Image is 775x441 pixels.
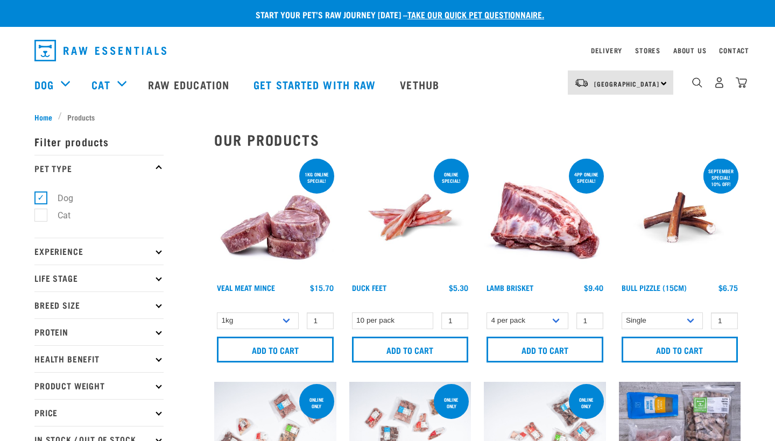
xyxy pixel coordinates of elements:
[34,399,164,426] p: Price
[34,40,166,61] img: Raw Essentials Logo
[569,166,604,189] div: 4pp online special!
[487,286,533,289] a: Lamb Brisket
[349,157,471,279] img: Raw Essentials Duck Feet Raw Meaty Bones For Dogs
[34,76,54,93] a: Dog
[34,128,164,155] p: Filter products
[584,283,603,292] div: $9.40
[487,337,603,362] input: Add to cart
[711,312,738,329] input: 1
[34,318,164,345] p: Protein
[34,111,58,123] a: Home
[576,312,603,329] input: 1
[34,111,52,123] span: Home
[574,78,589,88] img: van-moving.png
[40,209,75,222] label: Cat
[34,238,164,265] p: Experience
[718,283,738,292] div: $6.75
[591,48,622,52] a: Delivery
[622,286,687,289] a: Bull Pizzle (15cm)
[484,157,606,279] img: 1240 Lamb Brisket Pieces 01
[434,392,469,414] div: Online Only
[434,166,469,189] div: ONLINE SPECIAL!
[352,286,386,289] a: Duck Feet
[441,312,468,329] input: 1
[34,111,741,123] nav: breadcrumbs
[569,392,604,414] div: Online Only
[352,337,469,362] input: Add to cart
[692,77,702,88] img: home-icon-1@2x.png
[26,35,749,66] nav: dropdown navigation
[407,12,544,17] a: take our quick pet questionnaire.
[635,48,660,52] a: Stores
[137,63,243,106] a: Raw Education
[299,392,334,414] div: Online Only
[307,312,334,329] input: 1
[736,77,747,88] img: home-icon@2x.png
[299,166,334,189] div: 1kg online special!
[673,48,706,52] a: About Us
[217,337,334,362] input: Add to cart
[389,63,453,106] a: Vethub
[619,157,741,279] img: Bull Pizzle
[622,337,738,362] input: Add to cart
[703,163,738,192] div: September special! 10% off!
[34,345,164,372] p: Health Benefit
[34,372,164,399] p: Product Weight
[214,157,336,279] img: 1160 Veal Meat Mince Medallions 01
[449,283,468,292] div: $5.30
[310,283,334,292] div: $15.70
[719,48,749,52] a: Contact
[243,63,389,106] a: Get started with Raw
[214,131,741,148] h2: Our Products
[34,291,164,318] p: Breed Size
[34,265,164,291] p: Life Stage
[594,82,659,86] span: [GEOGRAPHIC_DATA]
[217,286,275,289] a: Veal Meat Mince
[91,76,110,93] a: Cat
[40,191,77,205] label: Dog
[34,155,164,182] p: Pet Type
[714,77,725,88] img: user.png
